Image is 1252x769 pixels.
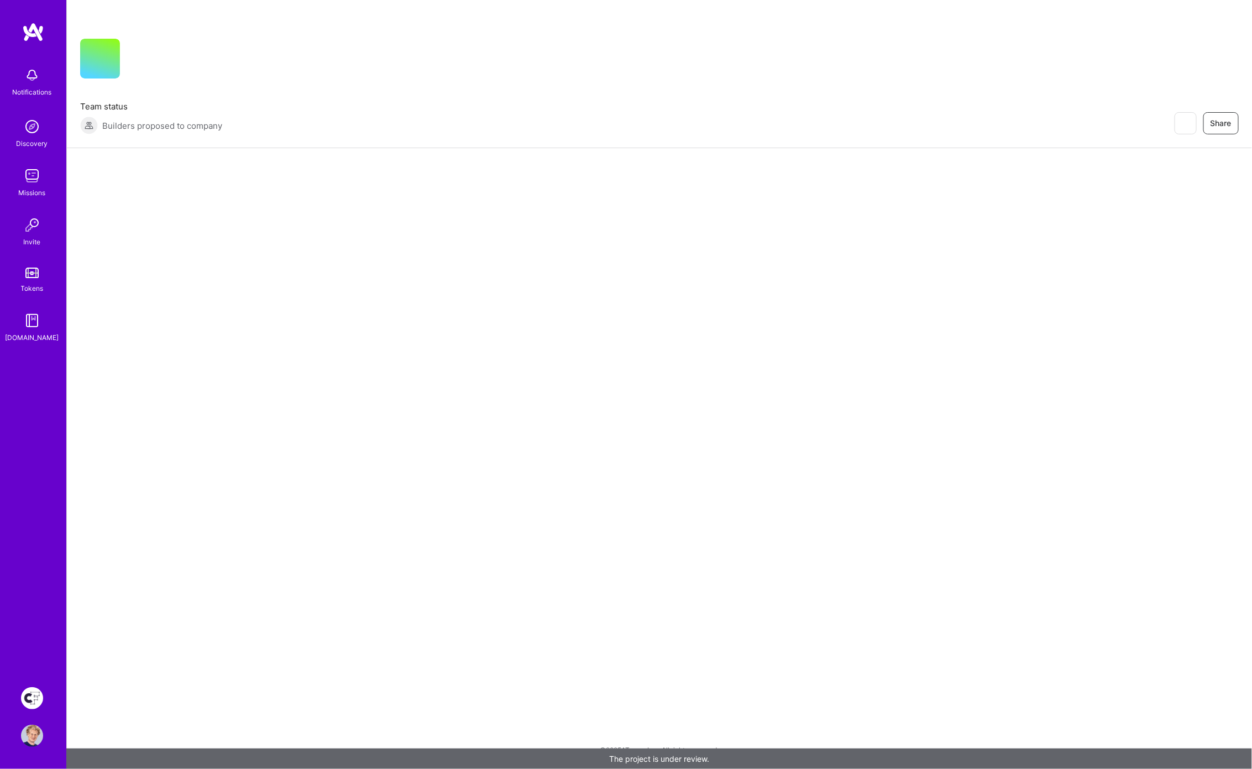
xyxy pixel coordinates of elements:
div: Tokens [21,283,44,294]
div: Notifications [13,86,52,98]
img: guide book [21,310,43,332]
img: Builders proposed to company [80,117,98,134]
a: Creative Fabrica Project Team [18,687,46,709]
img: teamwork [21,165,43,187]
img: discovery [21,116,43,138]
img: logo [22,22,44,42]
button: Share [1203,112,1239,134]
div: Missions [19,187,46,198]
div: Invite [24,236,41,248]
span: Team status [80,101,222,112]
div: The project is under review. [66,749,1252,769]
div: [DOMAIN_NAME] [6,332,59,343]
i: icon EyeClosed [1181,119,1190,128]
img: User Avatar [21,725,43,747]
i: icon CompanyGray [133,56,142,65]
img: bell [21,64,43,86]
div: Discovery [17,138,48,149]
a: User Avatar [18,725,46,747]
span: Builders proposed to company [102,120,222,132]
img: Invite [21,214,43,236]
img: Creative Fabrica Project Team [21,687,43,709]
span: Share [1211,118,1232,129]
img: tokens [25,268,39,278]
